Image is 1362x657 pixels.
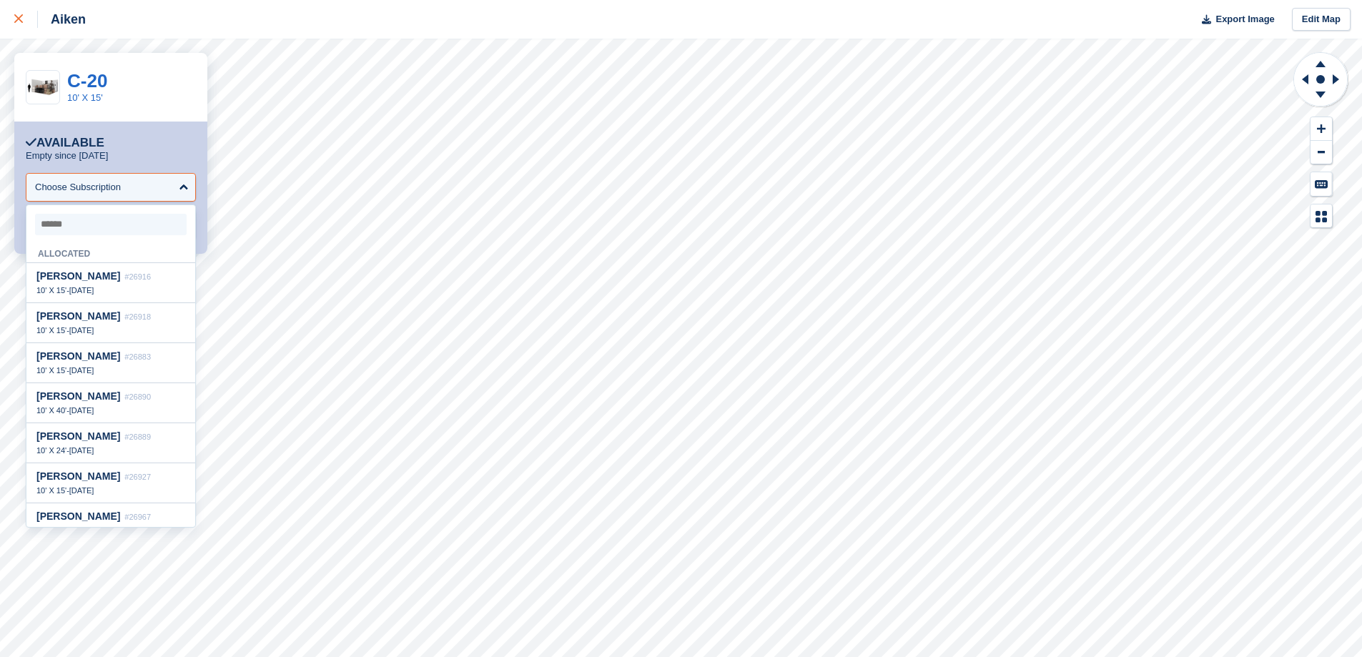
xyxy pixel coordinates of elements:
[1215,12,1274,26] span: Export Image
[124,352,151,361] span: #26883
[36,286,66,295] span: 10' X 15'
[124,473,151,481] span: #26927
[124,312,151,321] span: #26918
[69,406,94,415] span: [DATE]
[36,405,185,415] div: -
[124,513,151,521] span: #26967
[35,180,121,194] div: Choose Subscription
[36,390,120,402] span: [PERSON_NAME]
[1311,204,1332,228] button: Map Legend
[36,526,66,535] span: 10' X 24'
[36,310,120,322] span: [PERSON_NAME]
[1311,117,1332,141] button: Zoom In
[36,350,120,362] span: [PERSON_NAME]
[36,525,185,535] div: -
[36,446,66,455] span: 10' X 24'
[67,70,107,92] a: C-20
[36,270,120,282] span: [PERSON_NAME]
[67,92,103,103] a: 10' X 15'
[36,365,185,375] div: -
[26,150,108,162] p: Empty since [DATE]
[124,392,151,401] span: #26890
[69,446,94,455] span: [DATE]
[69,526,94,535] span: [DATE]
[26,136,104,150] div: Available
[36,430,120,442] span: [PERSON_NAME]
[1193,8,1275,31] button: Export Image
[36,510,120,522] span: [PERSON_NAME]
[1311,172,1332,196] button: Keyboard Shortcuts
[36,406,66,415] span: 10' X 40'
[36,285,185,295] div: -
[124,433,151,441] span: #26889
[26,241,195,263] div: Allocated
[1311,141,1332,164] button: Zoom Out
[36,366,66,375] span: 10' X 15'
[36,470,120,482] span: [PERSON_NAME]
[38,11,86,28] div: Aiken
[26,75,59,100] img: 150-sqft-unit.jpg
[36,445,185,455] div: -
[1292,8,1351,31] a: Edit Map
[69,486,94,495] span: [DATE]
[36,485,185,495] div: -
[124,272,151,281] span: #26916
[69,286,94,295] span: [DATE]
[36,325,185,335] div: -
[69,326,94,335] span: [DATE]
[69,366,94,375] span: [DATE]
[36,326,66,335] span: 10' X 15'
[36,486,66,495] span: 10' X 15'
